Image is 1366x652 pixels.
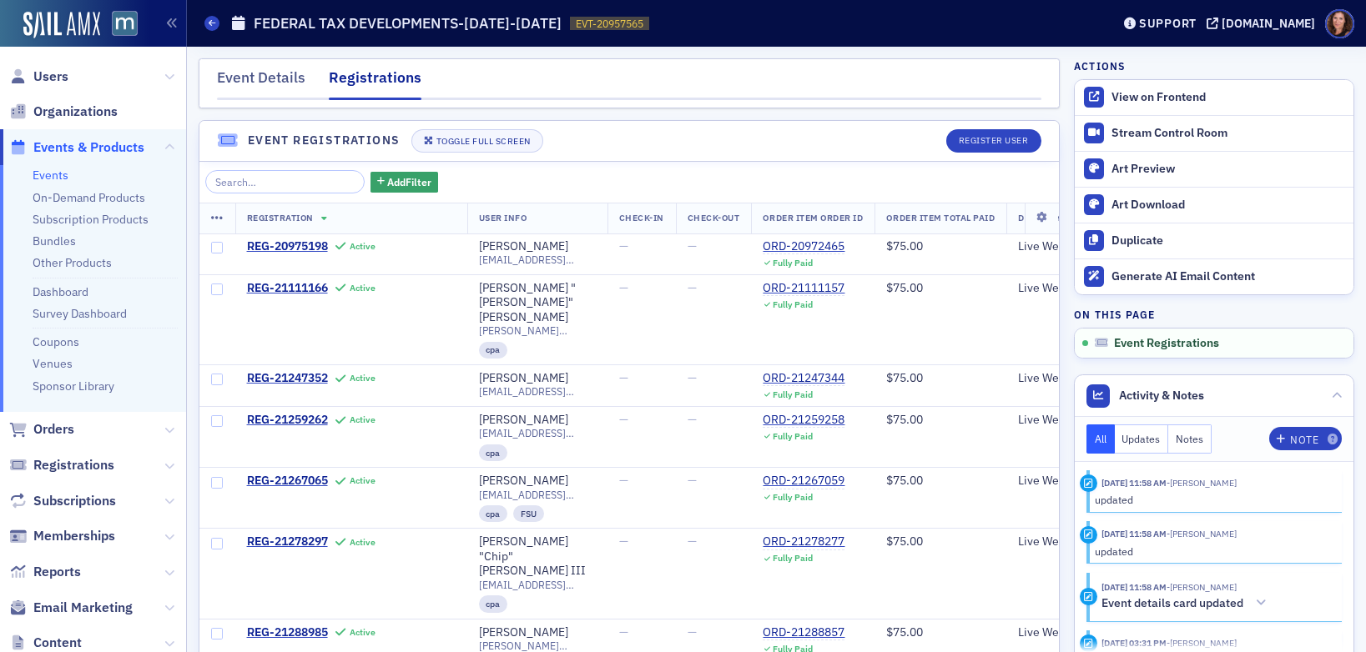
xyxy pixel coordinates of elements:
[773,553,813,564] div: Fully Paid
[33,334,79,349] a: Coupons
[479,253,596,266] span: [EMAIL_ADDRESS][PERSON_NAME][DOMAIN_NAME]
[619,212,664,223] span: Check-In
[33,599,133,617] span: Email Marketing
[773,431,813,442] div: Fully Paid
[763,474,844,489] div: ORD-21267059
[1111,233,1345,248] div: Duplicate
[763,212,863,223] span: Order Item Order ID
[205,170,365,193] input: Search…
[688,624,697,639] span: —
[619,624,628,639] span: —
[1018,371,1101,386] div: Live Webcast
[1167,528,1237,539] span: Natalie Antonakas
[1018,534,1101,549] div: Live Webcast
[479,534,596,579] div: [PERSON_NAME] "Chip" [PERSON_NAME] III
[479,342,508,359] div: cpa
[619,280,628,295] span: —
[33,255,112,270] a: Other Products
[350,627,376,638] div: Active
[9,563,81,581] a: Reports
[33,103,118,121] span: Organizations
[23,12,100,38] img: SailAMX
[248,132,401,149] h4: Event Registrations
[1222,16,1315,31] div: [DOMAIN_NAME]
[247,281,328,296] span: REG-21111166
[1139,16,1197,31] div: Support
[1101,596,1243,611] h5: Event details card updated
[886,534,923,549] span: $75.00
[479,371,568,386] a: [PERSON_NAME]
[1075,80,1353,115] a: View on Frontend
[247,413,456,428] a: REG-21259262Active
[411,129,543,153] button: Toggle Full Screen
[1075,223,1353,258] button: Duplicate
[479,474,568,489] div: [PERSON_NAME]
[763,281,844,296] a: ORD-21111157
[1095,492,1331,507] div: updated
[350,283,376,293] div: Active
[1018,239,1101,254] div: Live Webcast
[9,138,144,157] a: Events & Products
[33,420,74,439] span: Orders
[1018,281,1101,296] div: Live Webcast
[1080,634,1097,652] div: Update
[1074,58,1126,73] h4: Actions
[247,239,456,254] a: REG-20975198Active
[773,389,813,400] div: Fully Paid
[1101,581,1167,593] time: 10/7/2025 11:58 AM
[1018,474,1101,489] div: Live Webcast
[1101,528,1167,539] time: 10/7/2025 11:58 AM
[1086,424,1115,454] button: All
[329,67,421,100] div: Registrations
[247,371,456,386] a: REG-21247352Active
[1075,116,1353,151] a: Stream Control Room
[886,624,923,639] span: $75.00
[247,474,456,489] a: REG-21267065Active
[1290,435,1318,444] div: Note
[254,13,562,33] h1: FEDERAL TAX DEVELOPMENTS-[DATE]-[DATE]
[247,625,456,640] a: REG-21288985Active
[619,238,628,253] span: —
[247,413,328,428] span: REG-21259262
[763,413,844,428] div: ORD-21259258
[1111,198,1345,213] div: Art Download
[763,239,844,254] a: ORD-20972465
[886,280,923,295] span: $75.00
[1207,18,1321,29] button: [DOMAIN_NAME]
[763,625,844,640] a: ORD-21288857
[479,324,596,337] span: [PERSON_NAME][EMAIL_ADDRESS][DOMAIN_NAME]
[1269,427,1342,450] button: Note
[33,138,144,157] span: Events & Products
[513,505,544,522] div: FSU
[688,280,697,295] span: —
[1101,637,1167,649] time: 9/3/2025 03:31 PM
[9,103,118,121] a: Organizations
[619,534,628,549] span: —
[479,579,596,591] span: [EMAIL_ADDRESS][DOMAIN_NAME]
[688,473,697,488] span: —
[33,233,76,248] a: Bundles
[33,68,68,86] span: Users
[1167,477,1237,489] span: Natalie Antonakas
[247,534,328,549] span: REG-21278297
[886,212,995,223] span: Order Item Total Paid
[1167,637,1237,649] span: Natalie Antonakas
[33,356,73,371] a: Venues
[33,492,116,510] span: Subscriptions
[247,212,314,223] span: Registration
[1167,581,1237,593] span: Natalie Antonakas
[33,456,114,474] span: Registrations
[688,370,697,385] span: —
[350,414,376,425] div: Active
[479,625,568,640] a: [PERSON_NAME]
[1101,594,1273,612] button: Event details card updated
[1114,336,1219,351] span: Event Registrations
[1074,307,1354,322] h4: On this page
[1119,387,1204,404] span: Activity & Notes
[479,427,596,439] span: [EMAIL_ADDRESS][DOMAIN_NAME]
[1080,588,1097,605] div: Activity
[479,281,596,325] div: [PERSON_NAME] "[PERSON_NAME]" [PERSON_NAME]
